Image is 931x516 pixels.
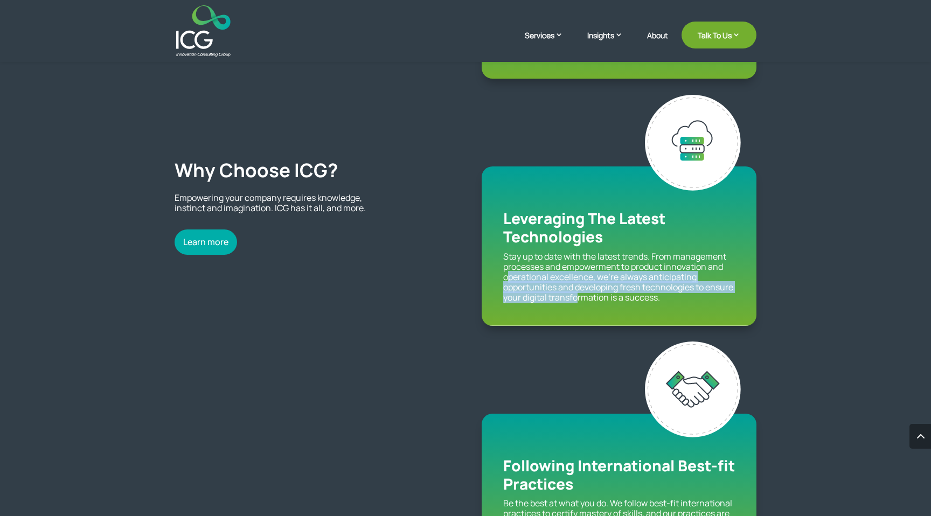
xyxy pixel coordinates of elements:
a: Insights [587,30,634,57]
p: Stay up to date with the latest trends. From management processes and empowerment to product inno... [503,252,735,303]
h2: Why Choose ICG? [175,159,449,187]
span: Leveraging The Latest Technologies [503,208,665,247]
a: About [647,31,668,57]
img: ICG [176,5,231,57]
a: Services [525,30,574,57]
span: Following International Best-fit Practices [503,455,735,494]
img: latest technologies - ICG [645,95,741,191]
a: Talk To Us [682,22,756,48]
iframe: Chat Widget [746,400,931,516]
img: best fit practices [645,341,741,437]
p: Empowering your company requires knowledge, instinct and imagination. ICG has it all, and more. [175,193,369,213]
a: Learn more [175,229,237,255]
